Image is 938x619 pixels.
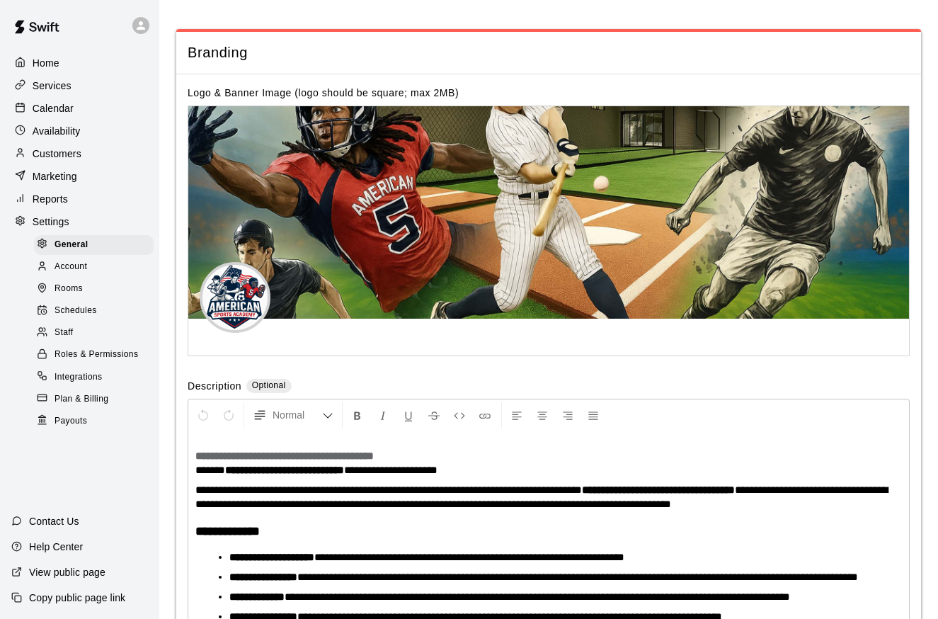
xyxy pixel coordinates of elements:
[55,348,138,362] span: Roles & Permissions
[29,514,79,528] p: Contact Us
[34,278,159,300] a: Rooms
[188,379,241,395] label: Description
[55,260,87,274] span: Account
[34,368,154,387] div: Integrations
[34,301,154,321] div: Schedules
[34,256,159,278] a: Account
[371,402,395,428] button: Format Italics
[34,279,154,299] div: Rooms
[11,98,148,119] a: Calendar
[34,257,154,277] div: Account
[556,402,580,428] button: Right Align
[34,235,154,255] div: General
[505,402,529,428] button: Left Align
[55,304,97,318] span: Schedules
[33,56,59,70] p: Home
[447,402,471,428] button: Insert Code
[11,52,148,74] a: Home
[191,402,215,428] button: Undo
[11,166,148,187] a: Marketing
[34,411,154,431] div: Payouts
[34,366,159,388] a: Integrations
[247,402,339,428] button: Formatting Options
[34,388,159,410] a: Plan & Billing
[11,211,148,232] a: Settings
[34,323,154,343] div: Staff
[33,169,77,183] p: Marketing
[55,238,88,252] span: General
[34,234,159,256] a: General
[55,282,83,296] span: Rooms
[273,408,322,422] span: Normal
[11,143,148,164] a: Customers
[530,402,554,428] button: Center Align
[252,380,286,390] span: Optional
[29,565,105,579] p: View public page
[11,120,148,142] a: Availability
[34,390,154,409] div: Plan & Billing
[34,345,154,365] div: Roles & Permissions
[55,370,103,385] span: Integrations
[29,591,125,605] p: Copy public page link
[11,188,148,210] a: Reports
[34,344,159,366] a: Roles & Permissions
[473,402,497,428] button: Insert Link
[217,402,241,428] button: Redo
[33,124,81,138] p: Availability
[396,402,421,428] button: Format Underline
[55,392,108,407] span: Plan & Billing
[11,75,148,96] a: Services
[33,192,68,206] p: Reports
[55,414,87,428] span: Payouts
[34,322,159,344] a: Staff
[33,101,74,115] p: Calendar
[581,402,605,428] button: Justify Align
[345,402,370,428] button: Format Bold
[34,410,159,432] a: Payouts
[188,87,459,98] label: Logo & Banner Image (logo should be square; max 2MB)
[55,326,73,340] span: Staff
[33,147,81,161] p: Customers
[188,43,910,62] span: Branding
[33,215,69,229] p: Settings
[34,300,159,322] a: Schedules
[33,79,72,93] p: Services
[29,540,83,554] p: Help Center
[422,402,446,428] button: Format Strikethrough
